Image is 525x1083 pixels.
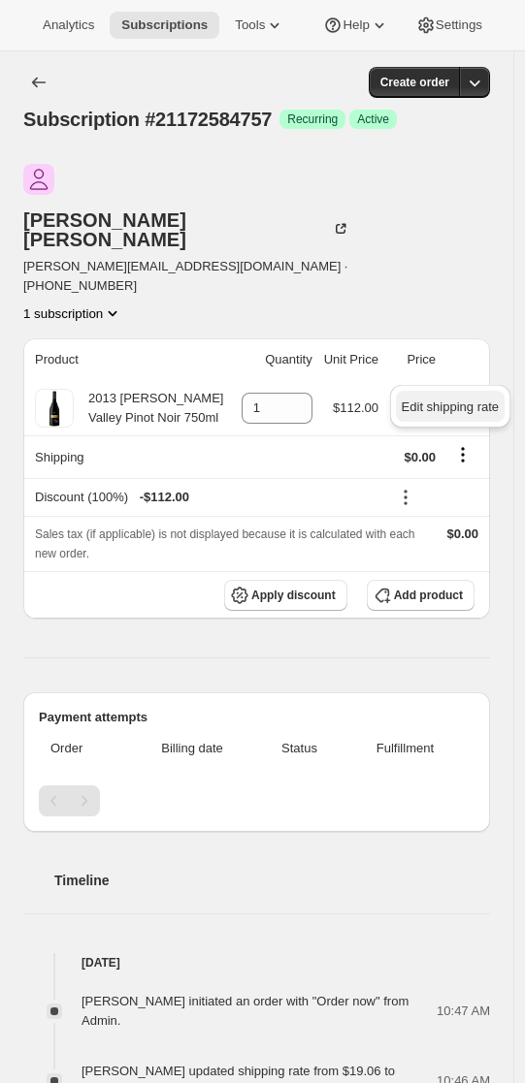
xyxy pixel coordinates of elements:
span: 10:47 AM [437,1002,490,1021]
h4: [DATE] [23,953,490,972]
h2: Timeline [54,871,490,890]
span: Status [263,739,336,758]
th: Order [39,727,127,770]
span: [PERSON_NAME][EMAIL_ADDRESS][DOMAIN_NAME] · [PHONE_NUMBER] [23,257,350,296]
span: Billing date [133,739,251,758]
span: Subscriptions [121,17,208,33]
span: Edit shipping rate [402,399,499,414]
button: Subscriptions [110,12,219,39]
button: Help [312,12,400,39]
span: - $112.00 [140,488,189,507]
img: product img [35,389,74,428]
span: Create order [380,75,449,90]
span: $0.00 [446,526,478,541]
button: Product actions [23,303,122,323]
div: 2013 [PERSON_NAME] Valley Pinot Noir 750ml [74,389,230,428]
span: Settings [436,17,482,33]
button: Add product [367,580,475,611]
button: Tools [223,12,296,39]
span: Subscription #21172584757 [23,109,272,130]
span: Recurring [287,111,338,127]
button: Analytics [31,12,106,39]
span: Help [343,17,369,33]
div: Discount (100%) [35,488,378,507]
th: Price [384,338,442,381]
th: Unit Price [318,338,384,381]
th: Quantity [236,338,318,381]
button: Shipping actions [447,444,478,465]
th: Shipping [23,435,236,478]
button: Apply discount [224,580,347,611]
span: $0.00 [404,450,436,464]
span: $112.00 [333,400,378,415]
span: Add product [394,588,463,603]
th: Product [23,338,236,381]
span: Active [357,111,389,127]
span: [PERSON_NAME] initiated an order with "Order now" from Admin. [82,994,409,1028]
h2: Payment attempts [39,708,475,727]
span: Sales tax (if applicable) is not displayed because it is calculated with each new order. [35,527,415,560]
button: Settings [405,12,494,39]
nav: Pagination [39,785,475,816]
div: [PERSON_NAME] [PERSON_NAME] [23,210,350,249]
button: Subscriptions [23,67,54,98]
span: Tools [235,17,265,33]
span: Fulfillment [347,739,463,758]
button: Create order [369,67,461,98]
button: Edit shipping rate [396,391,505,422]
span: Adrian Andrade [23,164,54,195]
span: Analytics [43,17,94,33]
span: Apply discount [251,588,336,603]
